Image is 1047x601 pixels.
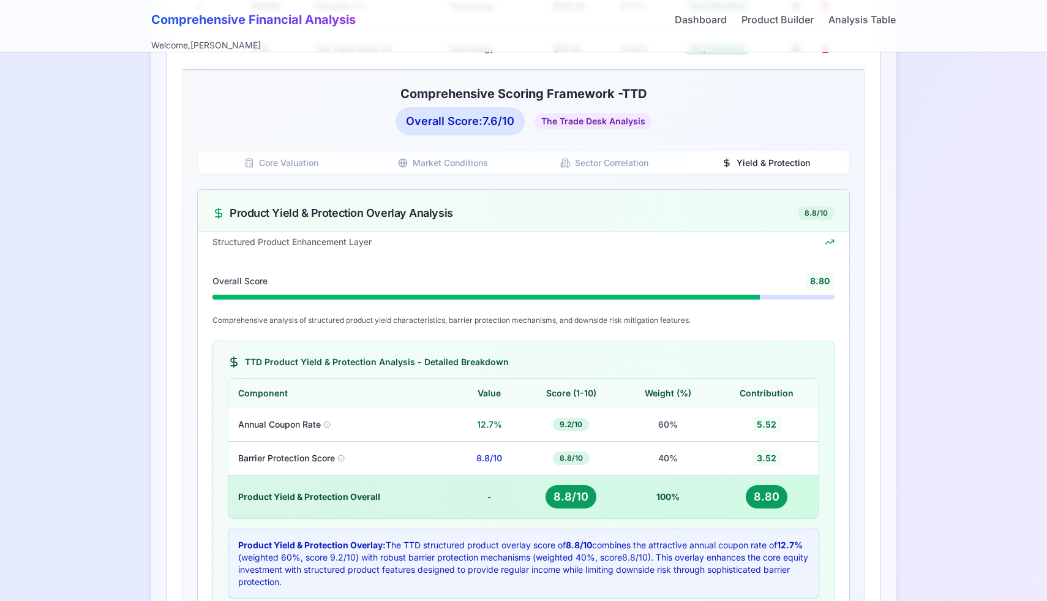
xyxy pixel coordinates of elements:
[212,275,268,287] span: Overall Score
[457,408,522,442] td: 12.7 %
[715,379,819,408] th: Contribution
[228,356,819,368] h5: TTD Product Yield & Protection Analysis - Detailed Breakdown
[396,107,525,135] div: Overall Score: 7.6 /10
[546,485,596,508] div: 8.8 /10
[521,379,621,408] th: Score (1-10)
[828,12,896,27] a: Analysis Table
[228,475,457,519] td: Product Yield & Protection Overall
[746,485,787,508] div: 8.80
[621,379,715,408] th: Weight (%)
[621,475,715,519] td: 100%
[228,379,457,408] th: Component
[457,379,522,408] th: Value
[566,540,592,550] strong: 8.8 /10
[238,540,386,550] strong: Product Yield & Protection Overlay:
[553,418,589,431] div: 9.2/10
[197,85,850,102] h4: Comprehensive Scoring Framework - TTD
[621,408,715,442] td: 60%
[200,153,362,173] button: Core Valuation
[238,539,809,588] p: The TTD structured product overlay score of combines the attractive annual coupon rate of (weight...
[621,442,715,475] td: 40%
[805,273,835,290] span: 8.80
[523,153,685,173] button: Sector Correlation
[741,12,814,27] a: Product Builder
[212,236,372,248] span: Structured Product Enhancement Layer
[457,442,522,475] td: 8.8 /10
[685,153,847,173] button: Yield & Protection
[675,12,727,27] a: Dashboard
[553,452,590,465] div: 8.8 /10
[752,417,781,432] span: 5.52
[151,11,356,28] h1: Comprehensive Financial Analysis
[457,475,522,519] td: -
[238,452,335,464] span: Barrier Protection Score
[362,153,523,173] button: Market Conditions
[212,205,453,222] div: Product Yield & Protection Overlay Analysis
[535,113,652,129] div: The Trade Desk Analysis
[752,450,781,466] span: 3.52
[777,540,803,550] strong: 12.7 %
[798,206,835,220] div: 8.8 /10
[212,314,835,327] p: Comprehensive analysis of structured product yield characteristics, barrier protection mechanisms...
[151,39,261,51] div: Welcome, [PERSON_NAME]
[238,418,321,431] span: Annual Coupon Rate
